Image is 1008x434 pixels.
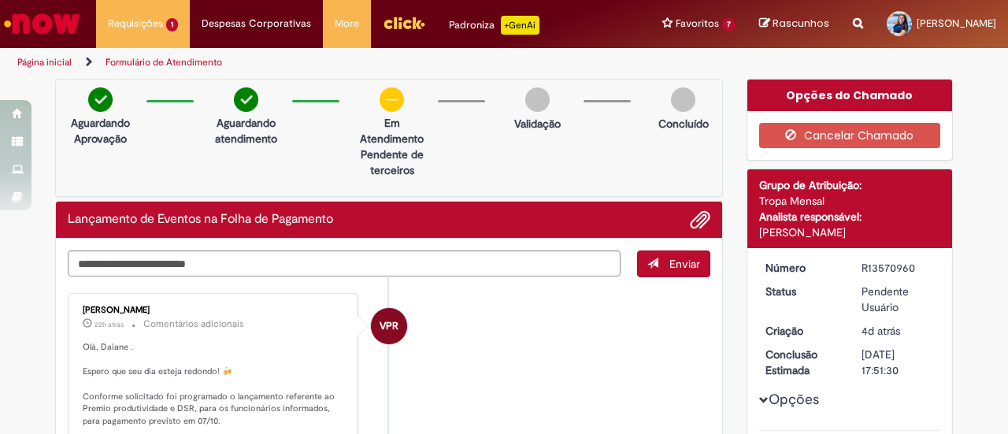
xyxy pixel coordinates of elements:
dt: Status [754,284,850,299]
div: Analista responsável: [759,209,941,224]
dt: Conclusão Estimada [754,347,850,378]
img: check-circle-green.png [234,87,258,112]
span: 1 [166,18,178,32]
span: More [335,16,359,32]
p: Concluído [658,116,709,132]
div: R13570960 [862,260,935,276]
p: Pendente de terceiros [354,147,430,178]
div: [PERSON_NAME] [83,306,345,315]
p: Aguardando Aprovação [62,115,139,147]
img: ServiceNow [2,8,83,39]
p: Em Atendimento [354,115,430,147]
a: Página inicial [17,56,72,69]
div: [DATE] 17:51:30 [862,347,935,378]
dt: Criação [754,323,850,339]
span: 4d atrás [862,324,900,338]
a: Rascunhos [759,17,829,32]
img: img-circle-grey.png [671,87,695,112]
time: 26/09/2025 14:51:24 [862,324,900,338]
span: VPR [380,307,398,345]
img: check-circle-green.png [88,87,113,112]
span: Enviar [669,257,700,271]
a: Formulário de Atendimento [106,56,222,69]
h2: Lançamento de Eventos na Folha de Pagamento Histórico de tíquete [68,213,333,227]
div: Vanessa Paiva Ribeiro [371,308,407,344]
time: 29/09/2025 09:46:52 [94,320,124,329]
button: Enviar [637,250,710,277]
dt: Número [754,260,850,276]
p: Aguardando atendimento [208,115,284,147]
button: Cancelar Chamado [759,123,941,148]
div: [PERSON_NAME] [759,224,941,240]
p: +GenAi [501,16,539,35]
span: 22h atrás [94,320,124,329]
img: circle-minus.png [380,87,404,112]
textarea: Digite sua mensagem aqui... [68,250,621,276]
span: Favoritos [676,16,719,32]
span: Despesas Corporativas [202,16,311,32]
p: Validação [514,116,561,132]
span: Rascunhos [773,16,829,31]
div: Tropa Mensal [759,193,941,209]
span: [PERSON_NAME] [917,17,996,30]
div: Grupo de Atribuição: [759,177,941,193]
span: Requisições [108,16,163,32]
div: Padroniza [449,16,539,35]
button: Adicionar anexos [690,210,710,230]
div: Opções do Chamado [747,80,953,111]
span: 7 [722,18,736,32]
div: 26/09/2025 14:51:24 [862,323,935,339]
small: Comentários adicionais [143,317,244,331]
img: img-circle-grey.png [525,87,550,112]
ul: Trilhas de página [12,48,660,77]
img: click_logo_yellow_360x200.png [383,11,425,35]
div: Pendente Usuário [862,284,935,315]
